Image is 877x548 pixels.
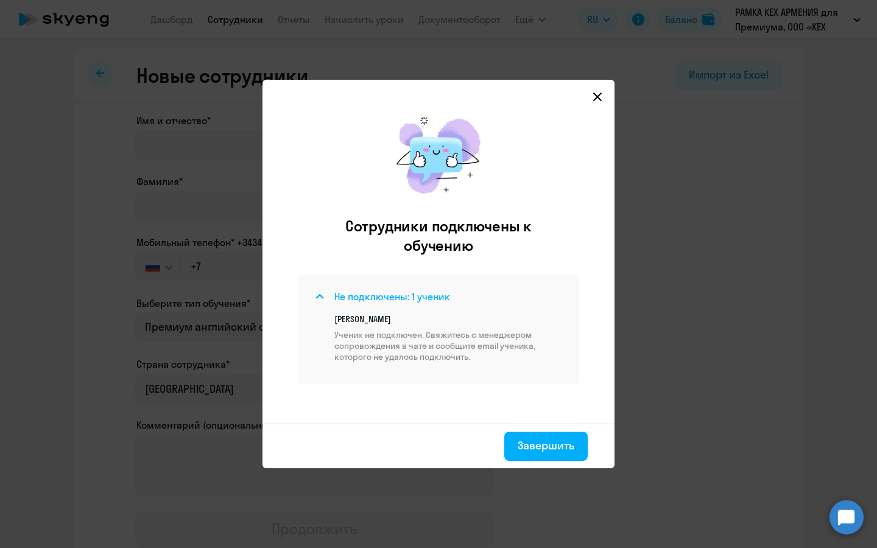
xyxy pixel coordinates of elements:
[518,438,574,454] div: Завершить
[334,290,450,303] h4: Не подключены: 1 ученик
[321,216,556,255] h2: Сотрудники подключены к обучению
[384,104,493,206] img: results
[334,314,565,325] p: [PERSON_NAME]
[504,432,588,461] button: Завершить
[334,329,565,362] p: Ученик не подключен. Свяжитесь с менеджером сопровождения в чате и сообщите email ученика, которо...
